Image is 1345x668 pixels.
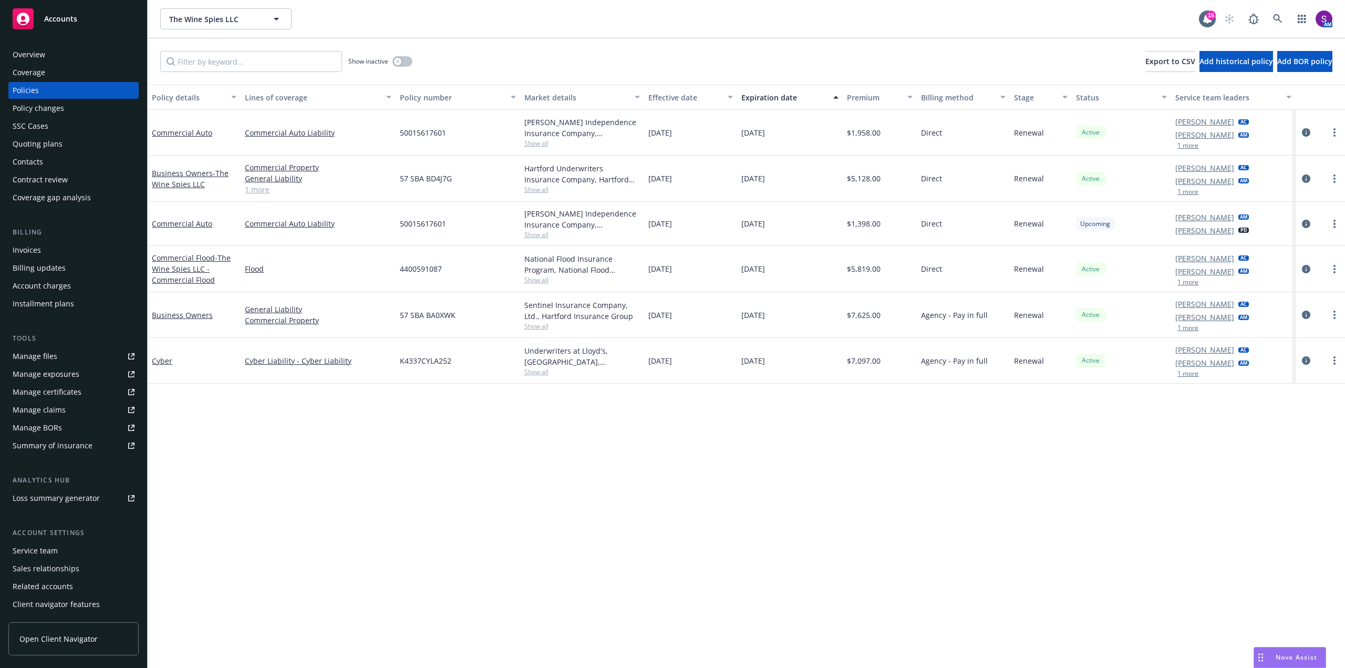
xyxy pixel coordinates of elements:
span: Accounts [44,15,77,23]
span: Nova Assist [1276,653,1317,662]
span: Add BOR policy [1277,56,1332,66]
span: 50015617601 [400,127,446,138]
div: Loss summary generator [13,490,100,507]
a: [PERSON_NAME] [1175,116,1234,127]
a: Coverage gap analysis [8,189,139,206]
a: SSC Cases [8,118,139,135]
a: [PERSON_NAME] [1175,357,1234,368]
span: 57 SBA BD4J7G [400,173,452,184]
a: more [1328,354,1341,367]
a: Manage exposures [8,366,139,383]
a: Business Owners [152,310,213,320]
span: [DATE] [648,218,672,229]
a: [PERSON_NAME] [1175,266,1234,277]
button: Nova Assist [1254,647,1326,668]
span: Agency - Pay in full [921,355,988,366]
div: Policies [13,82,39,99]
a: Manage files [8,348,139,365]
span: $1,958.00 [847,127,881,138]
span: The Wine Spies LLC [169,14,260,25]
a: Coverage [8,64,139,81]
span: Active [1080,174,1101,183]
a: Start snowing [1219,8,1240,29]
button: Export to CSV [1145,51,1195,72]
div: National Flood Insurance Program, National Flood Insurance Program (NFIP) [524,253,640,275]
a: circleInformation [1300,263,1312,275]
span: $5,819.00 [847,263,881,274]
span: $1,398.00 [847,218,881,229]
a: [PERSON_NAME] [1175,162,1234,173]
a: Commercial Property [245,315,391,326]
div: Premium [847,92,902,103]
a: Commercial Auto [152,219,212,229]
a: Installment plans [8,295,139,312]
a: more [1328,263,1341,275]
a: Contract review [8,171,139,188]
div: Manage exposures [13,366,79,383]
div: Sentinel Insurance Company, Ltd., Hartford Insurance Group [524,300,640,322]
a: Sales relationships [8,560,139,577]
span: [DATE] [741,310,765,321]
span: [DATE] [741,263,765,274]
div: Policy details [152,92,225,103]
span: Renewal [1014,218,1044,229]
a: Accounts [8,4,139,34]
span: Renewal [1014,263,1044,274]
span: Direct [921,173,942,184]
a: [PERSON_NAME] [1175,299,1234,310]
div: Billing [8,227,139,238]
span: [DATE] [648,127,672,138]
div: 15 [1206,11,1216,20]
div: Tools [8,333,139,344]
a: circleInformation [1300,126,1312,139]
button: Market details [520,85,644,110]
a: General Liability [245,173,391,184]
span: Direct [921,127,942,138]
a: Service team [8,542,139,559]
a: Invoices [8,242,139,259]
button: Add BOR policy [1277,51,1332,72]
span: [DATE] [648,355,672,366]
span: Active [1080,356,1101,365]
button: Policy details [148,85,241,110]
button: Status [1072,85,1171,110]
button: Service team leaders [1171,85,1295,110]
div: Related accounts [13,578,73,595]
span: - The Wine Spies LLC - Commercial Flood [152,253,231,285]
span: 50015617601 [400,218,446,229]
button: Premium [843,85,917,110]
span: Renewal [1014,310,1044,321]
a: Commercial Flood [152,253,231,285]
span: Show all [524,185,640,194]
a: Commercial Property [245,162,391,173]
div: Installment plans [13,295,74,312]
a: Summary of insurance [8,437,139,454]
div: Drag to move [1254,648,1267,667]
a: circleInformation [1300,172,1312,185]
a: [PERSON_NAME] [1175,212,1234,223]
a: 1 more [245,184,391,195]
a: Search [1267,8,1288,29]
div: Status [1076,92,1155,103]
span: Agency - Pay in full [921,310,988,321]
span: $5,128.00 [847,173,881,184]
input: Filter by keyword... [160,51,342,72]
div: Service team leaders [1175,92,1279,103]
span: K4337CYLA252 [400,355,451,366]
span: Renewal [1014,127,1044,138]
div: Billing updates [13,260,66,276]
a: more [1328,309,1341,321]
button: The Wine Spies LLC [160,8,292,29]
a: Policy changes [8,100,139,117]
button: 1 more [1177,279,1198,285]
span: Show all [524,275,640,284]
a: Manage BORs [8,419,139,436]
a: circleInformation [1300,218,1312,230]
a: Commercial Auto Liability [245,127,391,138]
a: more [1328,172,1341,185]
div: Overview [13,46,45,63]
span: Direct [921,263,942,274]
div: Manage files [13,348,57,365]
img: photo [1316,11,1332,27]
